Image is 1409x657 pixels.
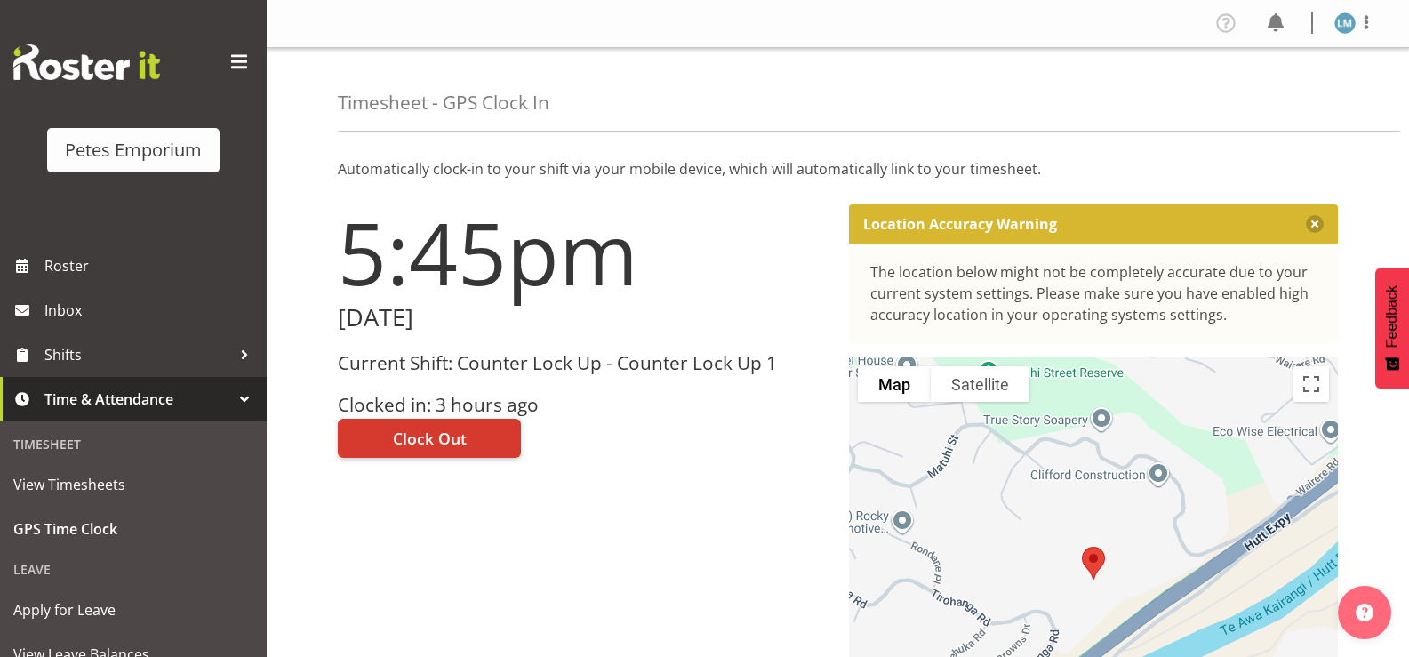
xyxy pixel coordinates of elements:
span: Feedback [1384,285,1400,348]
img: Rosterit website logo [13,44,160,80]
h3: Clocked in: 3 hours ago [338,395,828,415]
span: View Timesheets [13,471,253,498]
span: Shifts [44,341,231,368]
span: Apply for Leave [13,597,253,623]
p: Location Accuracy Warning [863,215,1057,233]
span: Time & Attendance [44,386,231,413]
div: Petes Emporium [65,137,202,164]
h2: [DATE] [338,304,828,332]
img: lianne-morete5410.jpg [1334,12,1356,34]
p: Automatically clock-in to your shift via your mobile device, which will automatically link to you... [338,158,1338,180]
img: help-xxl-2.png [1356,604,1373,621]
div: Timesheet [4,426,262,462]
div: The location below might not be completely accurate due to your current system settings. Please m... [870,261,1317,325]
button: Toggle fullscreen view [1293,366,1329,402]
a: GPS Time Clock [4,507,262,551]
span: Clock Out [393,427,467,450]
span: Roster [44,252,258,279]
button: Clock Out [338,419,521,458]
a: Apply for Leave [4,588,262,632]
h4: Timesheet - GPS Clock In [338,92,549,113]
span: GPS Time Clock [13,516,253,542]
h3: Current Shift: Counter Lock Up - Counter Lock Up 1 [338,353,828,373]
span: Inbox [44,297,258,324]
button: Show satellite imagery [931,366,1029,402]
a: View Timesheets [4,462,262,507]
button: Close message [1306,215,1324,233]
button: Show street map [858,366,931,402]
h1: 5:45pm [338,204,828,300]
div: Leave [4,551,262,588]
button: Feedback - Show survey [1375,268,1409,389]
